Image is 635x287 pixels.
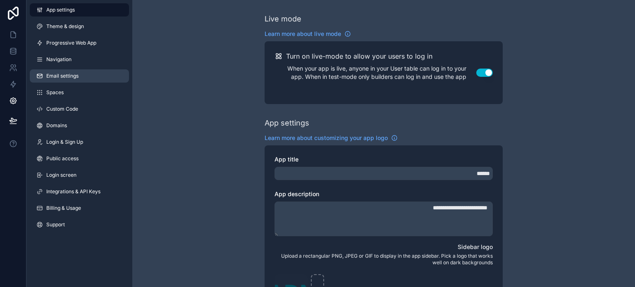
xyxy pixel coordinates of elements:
[30,20,129,33] a: Theme & design
[30,218,129,231] a: Support
[30,69,129,83] a: Email settings
[46,221,65,228] span: Support
[275,64,476,81] p: When your app is live, anyone in your User table can log in to your app. When in test-mode only b...
[46,89,64,96] span: Spaces
[46,139,83,145] span: Login & Sign Up
[275,253,493,266] span: Upload a rectangular PNG, JPEG or GIF to display in the app sidebar. Pick a logo that works well ...
[46,106,78,112] span: Custom Code
[30,53,129,66] a: Navigation
[275,190,319,197] span: App description
[46,205,81,211] span: Billing & Usage
[30,185,129,198] a: Integrations & API Keys
[30,202,129,215] a: Billing & Usage
[275,156,298,163] span: App title
[265,134,388,142] span: Learn more about customizing your app logo
[30,152,129,165] a: Public access
[265,30,341,38] span: Learn more about live mode
[46,23,84,30] span: Theme & design
[458,243,493,250] span: Sidebar logo
[46,172,76,178] span: Login screen
[46,155,79,162] span: Public access
[265,134,398,142] a: Learn more about customizing your app logo
[30,135,129,149] a: Login & Sign Up
[265,13,301,25] div: Live mode
[30,119,129,132] a: Domains
[265,30,351,38] a: Learn more about live mode
[46,188,100,195] span: Integrations & API Keys
[265,117,309,129] div: App settings
[46,40,96,46] span: Progressive Web App
[46,7,75,13] span: App settings
[30,86,129,99] a: Spaces
[30,36,129,50] a: Progressive Web App
[30,168,129,182] a: Login screen
[30,3,129,17] a: App settings
[46,73,79,79] span: Email settings
[46,122,67,129] span: Domains
[30,102,129,116] a: Custom Code
[46,56,72,63] span: Navigation
[286,51,432,61] h2: Turn on live-mode to allow your users to log in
